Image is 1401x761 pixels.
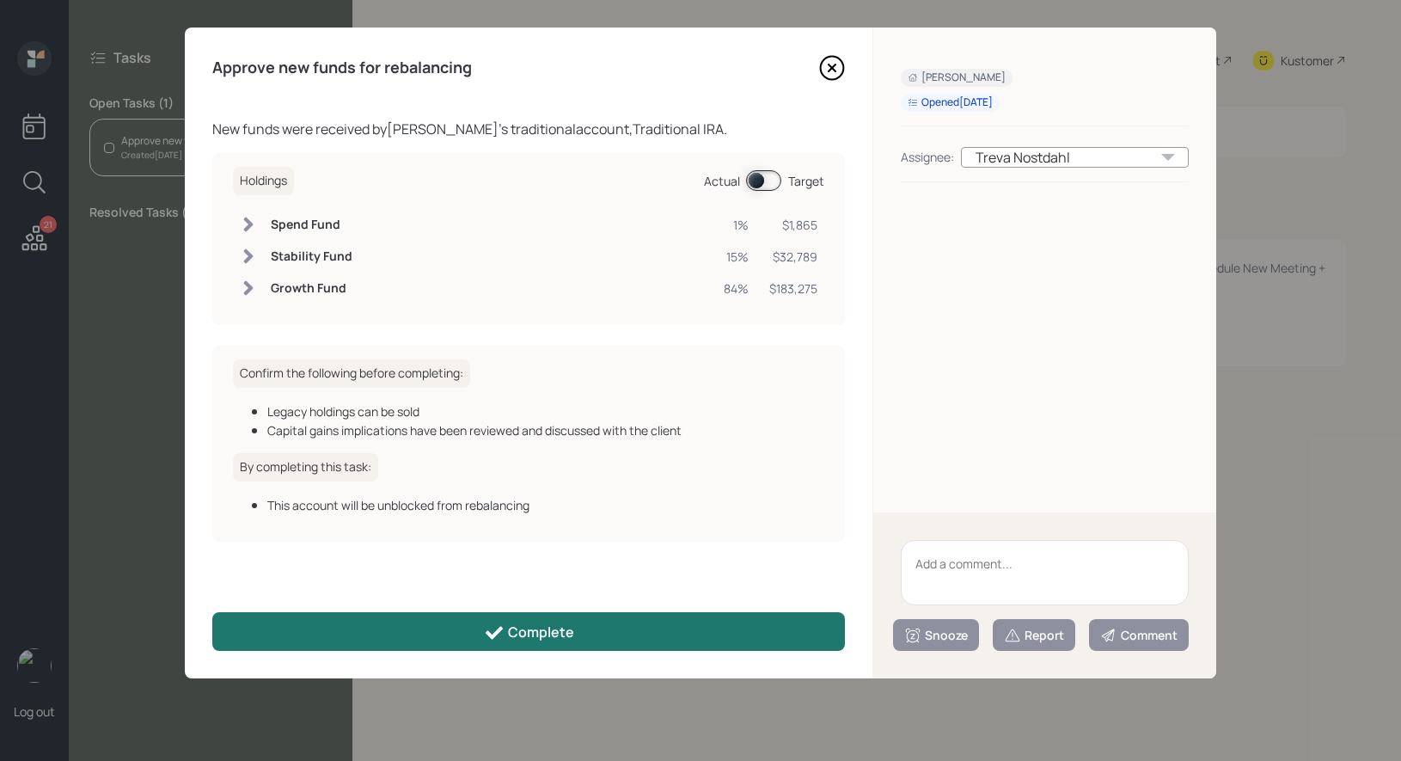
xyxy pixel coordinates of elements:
[271,218,352,232] h6: Spend Fund
[769,279,817,298] div: $183,275
[484,623,574,643] div: Complete
[1004,627,1064,644] div: Report
[724,216,749,234] div: 1%
[769,216,817,234] div: $1,865
[233,359,470,388] h6: Confirm the following before completing:
[212,58,472,77] h4: Approve new funds for rebalancing
[233,167,294,195] h6: Holdings
[993,619,1075,651] button: Report
[1100,627,1178,644] div: Comment
[724,279,749,298] div: 84%
[908,95,993,110] div: Opened [DATE]
[704,172,740,190] div: Actual
[724,248,749,266] div: 15%
[267,421,824,439] div: Capital gains implications have been reviewed and discussed with the client
[271,249,352,264] h6: Stability Fund
[904,627,968,644] div: Snooze
[961,147,1189,168] div: Treva Nostdahl
[267,496,824,514] div: This account will be unblocked from rebalancing
[267,402,824,420] div: Legacy holdings can be sold
[908,71,1006,85] div: [PERSON_NAME]
[271,281,352,296] h6: Growth Fund
[769,248,817,266] div: $32,789
[212,612,845,651] button: Complete
[212,119,845,139] div: New funds were received by [PERSON_NAME] 's traditional account, Traditional IRA .
[901,148,954,166] div: Assignee:
[893,619,979,651] button: Snooze
[788,172,824,190] div: Target
[1089,619,1189,651] button: Comment
[233,453,378,482] h6: By completing this task:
